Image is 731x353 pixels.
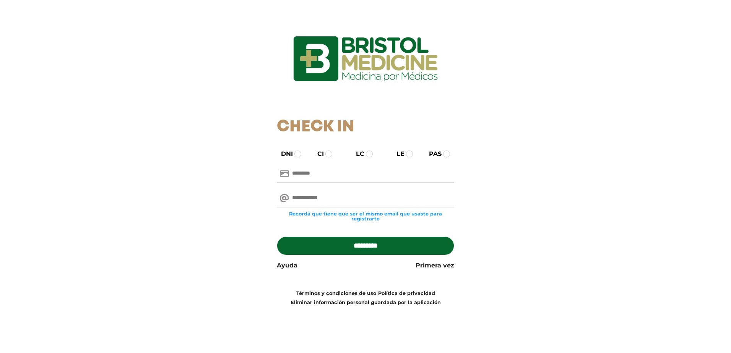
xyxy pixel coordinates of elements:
[291,300,441,305] a: Eliminar información personal guardada por la aplicación
[262,9,469,108] img: logo_ingresarbristol.jpg
[296,290,376,296] a: Términos y condiciones de uso
[310,149,324,159] label: CI
[416,261,454,270] a: Primera vez
[277,261,297,270] a: Ayuda
[274,149,293,159] label: DNI
[277,118,455,137] h1: Check In
[349,149,364,159] label: LC
[271,288,460,307] div: |
[277,211,455,221] small: Recordá que tiene que ser el mismo email que usaste para registrarte
[390,149,404,159] label: LE
[422,149,442,159] label: PAS
[378,290,435,296] a: Política de privacidad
